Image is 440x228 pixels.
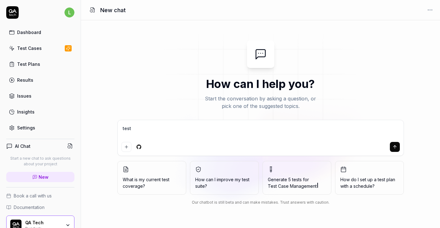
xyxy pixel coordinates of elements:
button: Add attachment [121,142,131,152]
a: Test Cases [6,42,74,54]
h4: AI Chat [15,143,31,149]
a: Settings [6,122,74,134]
div: Test Plans [17,61,40,67]
a: New [6,172,74,182]
button: How do I set up a test plan with a schedule? [335,161,404,195]
span: How do I set up a test plan with a schedule? [340,176,399,189]
span: Documentation [14,204,45,211]
div: Insights [17,109,35,115]
a: Issues [6,90,74,102]
a: Results [6,74,74,86]
div: QA Tech [25,220,61,226]
a: Test Plans [6,58,74,70]
textarea: test [121,124,400,139]
div: Results [17,77,33,83]
div: Issues [17,93,31,99]
div: Dashboard [17,29,41,36]
span: Generate 5 tests for [268,176,326,189]
button: Generate 5 tests forTest Case Management [263,161,331,195]
p: Start a new chat to ask questions about your project [6,156,74,167]
button: l [64,6,74,19]
span: l [64,7,74,17]
div: Our chatbot is still beta and can make mistakes. Trust answers with caution. [117,200,404,205]
a: Documentation [6,204,74,211]
span: Book a call with us [14,192,52,199]
span: New [39,174,49,180]
a: Dashboard [6,26,74,38]
button: What is my current test coverage? [117,161,186,195]
div: Settings [17,124,35,131]
button: How can I improve my test suite? [190,161,259,195]
span: How can I improve my test suite? [195,176,253,189]
span: Test Case Management [268,183,317,189]
a: Book a call with us [6,192,74,199]
div: Test Cases [17,45,42,51]
a: Insights [6,106,74,118]
span: What is my current test coverage? [123,176,181,189]
h1: New chat [100,6,126,14]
